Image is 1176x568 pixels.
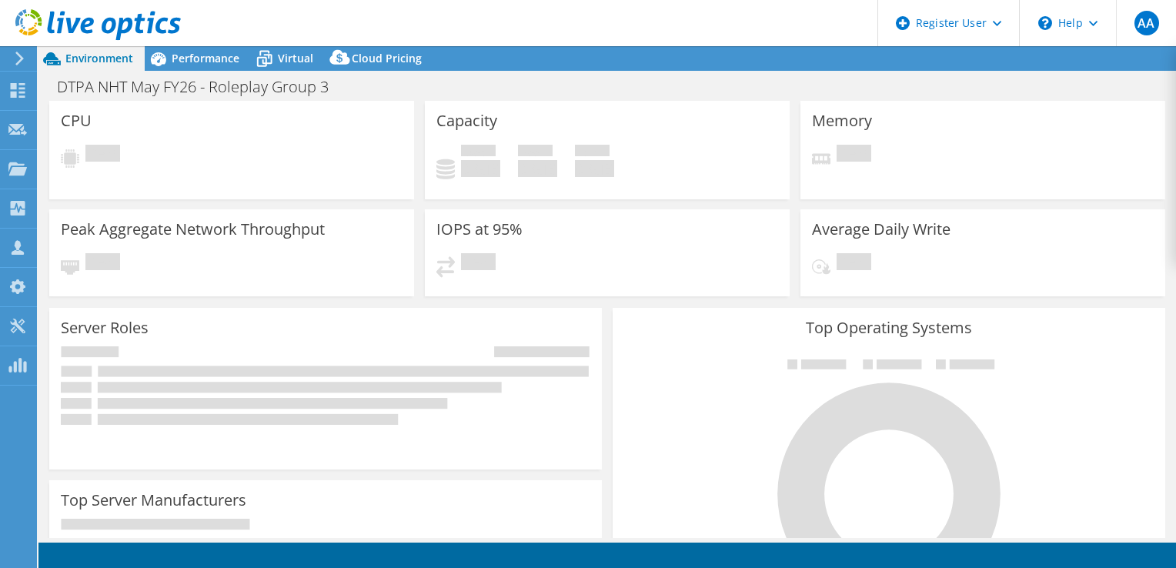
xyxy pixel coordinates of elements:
h4: 0 GiB [518,160,557,177]
h3: Top Server Manufacturers [61,492,246,509]
span: Virtual [278,51,313,65]
h3: Average Daily Write [812,221,950,238]
h3: IOPS at 95% [436,221,523,238]
span: AA [1134,11,1159,35]
h3: Server Roles [61,319,149,336]
span: Environment [65,51,133,65]
span: Free [518,145,553,160]
h3: Capacity [436,112,497,129]
span: Performance [172,51,239,65]
svg: \n [1038,16,1052,30]
h4: 0 GiB [461,160,500,177]
h3: Top Operating Systems [624,319,1154,336]
h1: DTPA NHT May FY26 - Roleplay Group 3 [50,79,352,95]
span: Pending [461,253,496,274]
span: Pending [837,145,871,165]
span: Used [461,145,496,160]
h3: Peak Aggregate Network Throughput [61,221,325,238]
span: Pending [85,253,120,274]
span: Pending [837,253,871,274]
h3: Memory [812,112,872,129]
span: Total [575,145,610,160]
h3: CPU [61,112,92,129]
span: Cloud Pricing [352,51,422,65]
h4: 0 GiB [575,160,614,177]
span: Pending [85,145,120,165]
